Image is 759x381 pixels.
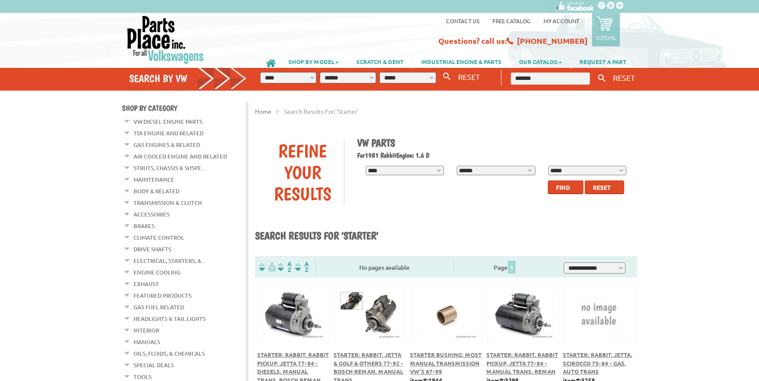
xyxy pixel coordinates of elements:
[259,262,276,272] img: filterpricelow.svg
[595,71,608,85] button: Keyword Search
[592,13,620,46] a: 0 items
[134,313,206,324] a: Headlights & Tail Lights
[571,54,635,69] a: REQUEST A PART
[357,151,631,159] h2: 1981 Rabbit
[122,104,246,113] h4: Shop By Category
[134,348,205,359] a: Oils, Fluids, & Chemicals
[293,262,310,272] img: Sort by Sales Rank
[134,278,159,290] a: Exhaust
[134,220,155,232] a: Brakes
[134,267,181,278] a: Engine Cooling
[261,140,344,204] div: Refine Your Results
[455,70,483,83] button: RESET
[596,34,616,41] p: 0 items
[508,261,516,274] span: 1
[410,351,482,375] a: Starter Bushing: Most Manual Transmission VW's 67-99
[458,72,480,81] span: RESET
[134,336,160,347] a: Manuals
[348,54,412,69] a: SCRATCH & DENT
[134,174,174,185] a: Maintenance
[134,116,202,127] a: VW Diesel Engine Parts
[129,72,247,85] h4: Search by VW
[134,128,203,139] a: TDI Engine and Related
[610,71,638,84] button: RESET
[134,290,191,301] a: Featured Products
[134,186,179,197] a: Body & Related
[255,107,271,115] a: Home
[126,15,205,64] img: Parts Place Inc!
[134,325,159,336] a: Interior
[548,180,583,194] button: Find
[396,151,429,159] span: Engine: 1.6 D
[134,151,227,162] a: Air Cooled Engine and Related
[556,183,570,191] span: Find
[316,263,454,272] div: No pages available
[593,183,611,191] span: Reset
[440,70,454,83] button: Search By VW...
[134,209,170,220] a: Accessories
[543,17,579,24] a: My Account
[510,54,571,69] a: OUR CATALOG
[486,351,558,375] a: Starter: Rabbit, Rabbit Pickup, Jetta 77-84 - Manual Trans, Reman
[255,229,637,243] h1: Search results for 'starter'
[134,244,171,255] a: Drive Shafts
[134,197,202,208] a: Transmission & Clutch
[134,232,184,243] a: Climate Control
[563,351,632,375] a: Starter: Rabbit, Jetta, Scirocco 75-84 - Gas, Auto Trans
[613,73,635,82] span: RESET
[284,107,358,115] span: Search results for: 'starter'
[585,180,624,194] button: Reset
[413,54,510,69] a: INDUSTRIAL ENGINE & PARTS
[454,260,556,274] div: Page
[446,17,480,24] a: Contact us
[357,137,631,149] h1: VW Parts
[134,302,184,313] a: Gas Fuel Related
[134,162,205,174] a: Struts, Chassis & Suspe...
[492,17,531,24] a: Free Catalog
[357,151,365,159] span: For
[134,139,200,150] a: Gas Engines & Related
[134,255,205,266] a: Electrical, Starters, &...
[280,54,347,69] a: SHOP BY MODEL
[276,262,293,272] img: Sort by Headline
[134,360,174,371] a: Special Deals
